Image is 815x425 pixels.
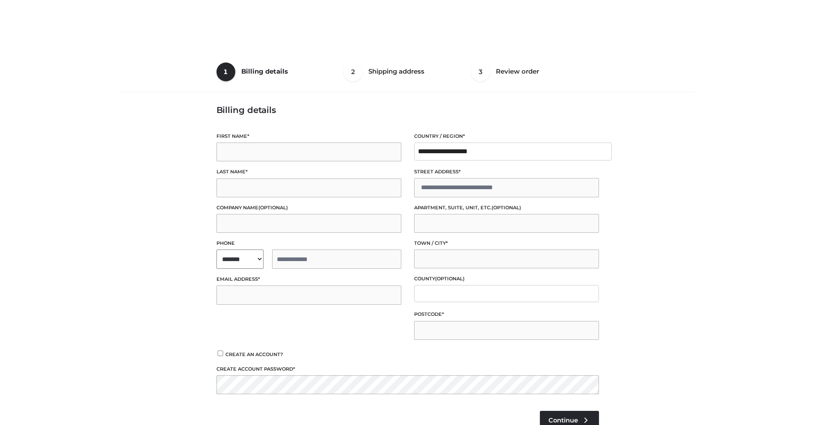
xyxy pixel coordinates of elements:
[216,132,401,140] label: First name
[414,310,599,318] label: Postcode
[471,62,490,81] span: 3
[216,105,599,115] h3: Billing details
[241,67,288,75] span: Billing details
[435,276,465,282] span: (optional)
[216,204,401,212] label: Company name
[344,62,362,81] span: 2
[216,351,224,356] input: Create an account?
[414,168,599,176] label: Street address
[414,275,599,283] label: County
[216,168,401,176] label: Last name
[368,67,424,75] span: Shipping address
[492,205,521,211] span: (optional)
[216,365,599,373] label: Create account password
[216,239,401,247] label: Phone
[258,205,288,211] span: (optional)
[414,239,599,247] label: Town / City
[496,67,539,75] span: Review order
[548,416,578,424] span: Continue
[216,275,401,283] label: Email address
[225,351,283,357] span: Create an account?
[414,204,599,212] label: Apartment, suite, unit, etc.
[414,132,599,140] label: Country / Region
[216,62,235,81] span: 1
